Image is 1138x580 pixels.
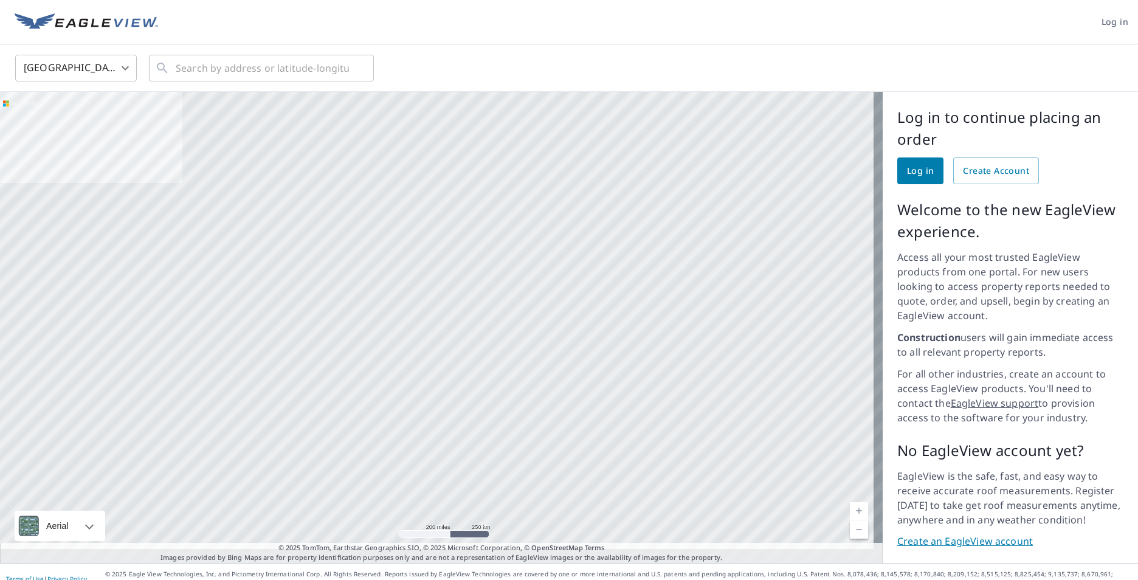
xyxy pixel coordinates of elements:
[897,106,1123,150] p: Log in to continue placing an order
[897,440,1123,461] p: No EagleView account yet?
[897,330,1123,359] p: users will gain immediate access to all relevant property reports.
[897,367,1123,425] p: For all other industries, create an account to access EagleView products. You'll need to contact ...
[897,250,1123,323] p: Access all your most trusted EagleView products from one portal. For new users looking to access ...
[897,199,1123,243] p: Welcome to the new EagleView experience.
[585,543,605,552] a: Terms
[907,164,934,179] span: Log in
[15,51,137,85] div: [GEOGRAPHIC_DATA]
[897,331,960,344] strong: Construction
[953,157,1039,184] a: Create Account
[951,396,1039,410] a: EagleView support
[897,534,1123,548] a: Create an EagleView account
[897,157,943,184] a: Log in
[15,511,105,541] div: Aerial
[897,469,1123,527] p: EagleView is the safe, fast, and easy way to receive accurate roof measurements. Register [DATE] ...
[278,543,605,553] span: © 2025 TomTom, Earthstar Geographics SIO, © 2025 Microsoft Corporation, ©
[176,51,349,85] input: Search by address or latitude-longitude
[15,13,158,32] img: EV Logo
[531,543,582,552] a: OpenStreetMap
[1102,15,1128,30] span: Log in
[43,511,72,541] div: Aerial
[850,520,868,539] a: Current Level 5, Zoom Out
[963,164,1029,179] span: Create Account
[850,502,868,520] a: Current Level 5, Zoom In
